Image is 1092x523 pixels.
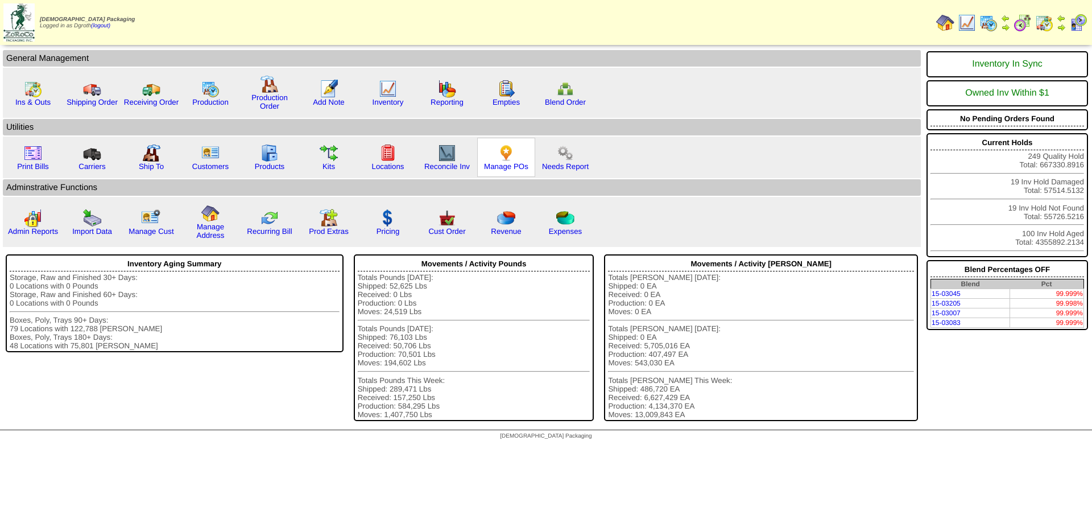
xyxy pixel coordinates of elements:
img: arrowleft.gif [1057,14,1066,23]
img: arrowleft.gif [1001,14,1010,23]
div: Storage, Raw and Finished 30+ Days: 0 Locations with 0 Pounds Storage, Raw and Finished 60+ Days:... [10,273,340,350]
div: Movements / Activity [PERSON_NAME] [608,257,914,271]
a: Admin Reports [8,227,58,236]
img: factory2.gif [142,144,160,162]
td: Utilities [3,119,921,135]
img: calendarprod.gif [201,80,220,98]
img: zoroco-logo-small.webp [3,3,35,42]
img: graph.gif [438,80,456,98]
a: Revenue [491,227,521,236]
img: graph2.png [24,209,42,227]
a: Reporting [431,98,464,106]
div: 249 Quality Hold Total: 667330.8916 19 Inv Hold Damaged Total: 57514.5132 19 Inv Hold Not Found T... [926,133,1088,257]
img: locations.gif [379,144,397,162]
a: 15-03083 [932,319,961,327]
a: 15-03205 [932,299,961,307]
a: Products [255,162,285,171]
img: calendarcustomer.gif [1069,14,1087,32]
a: Customers [192,162,229,171]
th: Pct [1010,279,1083,289]
img: factory.gif [260,75,279,93]
img: managecust.png [141,209,162,227]
img: calendarinout.gif [24,80,42,98]
div: Totals [PERSON_NAME] [DATE]: Shipped: 0 EA Received: 0 EA Production: 0 EA Moves: 0 EA Totals [PE... [608,273,914,419]
a: Import Data [72,227,112,236]
a: Expenses [549,227,582,236]
span: [DEMOGRAPHIC_DATA] Packaging [500,433,591,439]
img: truck2.gif [142,80,160,98]
div: Movements / Activity Pounds [358,257,590,271]
img: prodextras.gif [320,209,338,227]
a: Empties [493,98,520,106]
img: arrowright.gif [1001,23,1010,32]
a: Recurring Bill [247,227,292,236]
img: po.png [497,144,515,162]
img: cust_order.png [438,209,456,227]
a: Manage Cust [129,227,173,236]
a: Prod Extras [309,227,349,236]
img: workflow.png [556,144,574,162]
th: Blend [931,279,1010,289]
img: cabinet.gif [260,144,279,162]
a: Needs Report [542,162,589,171]
a: Shipping Order [67,98,118,106]
div: No Pending Orders Found [930,112,1084,126]
img: import.gif [83,209,101,227]
div: Blend Percentages OFF [930,262,1084,277]
img: invoice2.gif [24,144,42,162]
img: calendarinout.gif [1035,14,1053,32]
a: Reconcile Inv [424,162,470,171]
img: workorder.gif [497,80,515,98]
a: Print Bills [17,162,49,171]
img: truck.gif [83,80,101,98]
img: home.gif [936,14,954,32]
div: Owned Inv Within $1 [930,83,1084,104]
img: calendarprod.gif [979,14,998,32]
a: Ship To [139,162,164,171]
img: workflow.gif [320,144,338,162]
img: dollar.gif [379,209,397,227]
div: Current Holds [930,135,1084,150]
a: Locations [371,162,404,171]
a: Blend Order [545,98,586,106]
img: line_graph.gif [379,80,397,98]
a: Pricing [377,227,400,236]
div: Inventory Aging Summary [10,257,340,271]
td: General Management [3,50,921,67]
a: Add Note [313,98,345,106]
a: Manage POs [484,162,528,171]
a: Production [192,98,229,106]
a: Kits [322,162,335,171]
img: line_graph.gif [958,14,976,32]
img: reconcile.gif [260,209,279,227]
td: 99.999% [1010,289,1083,299]
a: 15-03045 [932,290,961,298]
img: pie_chart2.png [556,209,574,227]
td: 99.999% [1010,318,1083,328]
a: 15-03007 [932,309,961,317]
a: Ins & Outs [15,98,51,106]
img: orders.gif [320,80,338,98]
div: Inventory In Sync [930,53,1084,75]
a: Receiving Order [124,98,179,106]
a: Inventory [373,98,404,106]
div: Totals Pounds [DATE]: Shipped: 52,625 Lbs Received: 0 Lbs Production: 0 Lbs Moves: 24,519 Lbs Tot... [358,273,590,419]
a: Carriers [78,162,105,171]
span: [DEMOGRAPHIC_DATA] Packaging [40,17,135,23]
img: arrowright.gif [1057,23,1066,32]
img: pie_chart.png [497,209,515,227]
img: calendarblend.gif [1014,14,1032,32]
a: Production Order [251,93,288,110]
img: line_graph2.gif [438,144,456,162]
a: Cust Order [428,227,465,236]
td: Adminstrative Functions [3,179,921,196]
img: network.png [556,80,574,98]
td: 99.998% [1010,299,1083,308]
img: customers.gif [201,144,220,162]
img: home.gif [201,204,220,223]
a: (logout) [91,23,110,29]
span: Logged in as Dgroth [40,17,135,29]
a: Manage Address [197,223,225,240]
td: 99.999% [1010,308,1083,318]
img: truck3.gif [83,144,101,162]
